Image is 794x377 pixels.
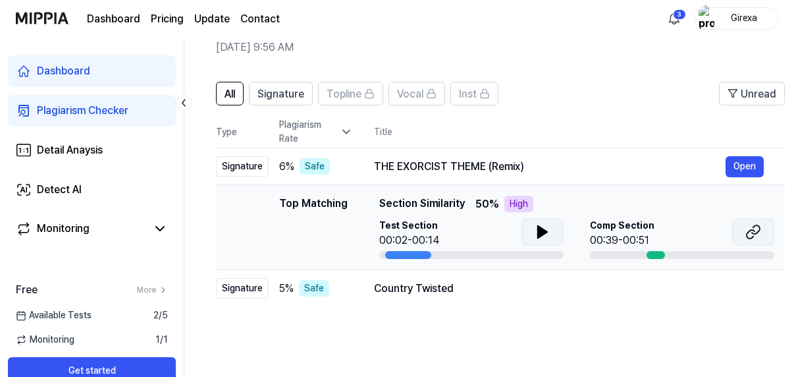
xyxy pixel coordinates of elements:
a: Update [194,11,230,27]
h2: [DATE] 9:56 AM [216,40,703,55]
div: High [504,196,533,212]
div: Safe [299,280,329,297]
div: Signature [216,156,269,177]
div: Country Twisted [374,281,764,297]
div: Plagiarism Rate [279,118,353,146]
span: Available Tests [16,308,92,322]
a: Detect AI [8,174,176,206]
div: Girexa [718,11,770,25]
span: Vocal [397,86,423,102]
div: 3 [673,9,686,20]
button: Open [726,156,764,177]
span: 2 / 5 [153,308,168,322]
div: Monitoring [37,221,90,237]
img: profile [699,5,714,32]
a: Monitoring [16,221,147,237]
span: 50 % [475,196,499,212]
div: 00:02-00:14 [379,233,439,248]
a: Dashboard [87,11,140,27]
span: Test Section [379,219,439,233]
button: Unread [719,82,785,105]
div: Safe [300,158,330,175]
button: Signature [249,82,313,105]
span: Unread [741,86,776,102]
span: 1 / 1 [155,333,168,347]
img: 알림 [666,11,682,26]
div: THE EXORCIST THEME (Remix) [374,159,726,175]
span: Comp Section [590,219,654,233]
span: Monitoring [16,333,74,347]
span: Inst [459,86,477,102]
span: 6 % [279,159,294,175]
span: All [225,86,235,102]
button: Inst [450,82,498,105]
span: Signature [257,86,304,102]
div: Signature [216,278,269,299]
button: Topline [318,82,383,105]
button: 알림3 [664,8,685,29]
button: Vocal [388,82,445,105]
div: Dashboard [37,63,90,79]
div: Detect AI [37,182,82,198]
a: Plagiarism Checker [8,95,176,127]
th: Title [374,116,785,148]
div: Plagiarism Checker [37,103,128,119]
button: All [216,82,244,105]
th: Type [216,116,269,148]
a: Detail Anaysis [8,134,176,166]
a: More [137,284,168,296]
span: 5 % [279,281,294,297]
a: Contact [240,11,280,27]
div: Top Matching [279,196,348,259]
a: Dashboard [8,55,176,87]
div: 00:39-00:51 [590,233,654,248]
button: profileGirexa [694,7,778,30]
span: Topline [327,86,361,102]
a: Pricing [151,11,184,27]
span: Free [16,282,38,298]
div: Detail Anaysis [37,142,103,158]
span: Section Similarity [379,196,465,212]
